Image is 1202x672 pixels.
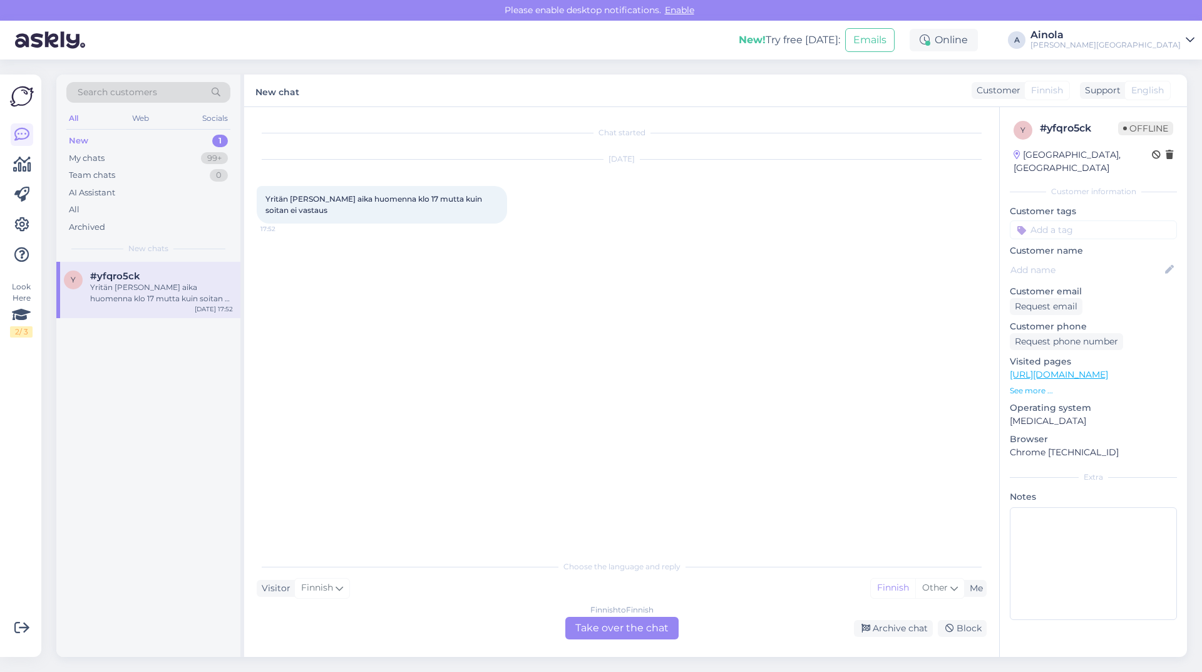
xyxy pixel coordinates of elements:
[201,152,228,165] div: 99+
[1010,369,1108,380] a: [URL][DOMAIN_NAME]
[965,582,983,595] div: Me
[1010,401,1177,415] p: Operating system
[1010,415,1177,428] p: [MEDICAL_DATA]
[1010,220,1177,239] input: Add a tag
[1010,186,1177,197] div: Customer information
[1020,125,1025,135] span: y
[66,110,81,127] div: All
[78,86,157,99] span: Search customers
[565,617,679,639] div: Take over the chat
[1010,433,1177,446] p: Browser
[71,275,76,284] span: y
[661,4,698,16] span: Enable
[210,169,228,182] div: 0
[922,582,948,593] span: Other
[1010,263,1163,277] input: Add name
[1031,84,1063,97] span: Finnish
[10,85,34,108] img: Askly Logo
[1010,205,1177,218] p: Customer tags
[590,604,654,616] div: Finnish to Finnish
[195,304,233,314] div: [DATE] 17:52
[255,82,299,99] label: New chat
[1010,490,1177,504] p: Notes
[200,110,230,127] div: Socials
[130,110,152,127] div: Web
[90,271,140,282] span: #yfqro5ck
[257,127,987,138] div: Chat started
[1080,84,1121,97] div: Support
[1010,298,1082,315] div: Request email
[739,33,840,48] div: Try free [DATE]:
[1030,40,1181,50] div: [PERSON_NAME][GEOGRAPHIC_DATA]
[845,28,895,52] button: Emails
[938,620,987,637] div: Block
[257,582,290,595] div: Visitor
[1014,148,1152,175] div: [GEOGRAPHIC_DATA], [GEOGRAPHIC_DATA]
[90,282,233,304] div: Yritän [PERSON_NAME] aika huomenna klo 17 mutta kuin soitan ei vastaus
[260,224,307,234] span: 17:52
[1131,84,1164,97] span: English
[265,194,484,215] span: Yritän [PERSON_NAME] aika huomenna klo 17 mutta kuin soitan ei vastaus
[1010,385,1177,396] p: See more ...
[1010,446,1177,459] p: Chrome [TECHNICAL_ID]
[69,135,88,147] div: New
[1010,472,1177,483] div: Extra
[257,153,987,165] div: [DATE]
[69,187,115,199] div: AI Assistant
[1030,30,1194,50] a: Ainola[PERSON_NAME][GEOGRAPHIC_DATA]
[1030,30,1181,40] div: Ainola
[1010,355,1177,368] p: Visited pages
[69,152,105,165] div: My chats
[1010,320,1177,333] p: Customer phone
[910,29,978,51] div: Online
[69,221,105,234] div: Archived
[10,281,33,338] div: Look Here
[739,34,766,46] b: New!
[1118,121,1173,135] span: Offline
[301,581,333,595] span: Finnish
[1010,333,1123,350] div: Request phone number
[871,579,915,597] div: Finnish
[854,620,933,637] div: Archive chat
[69,204,80,216] div: All
[257,561,987,572] div: Choose the language and reply
[1010,244,1177,257] p: Customer name
[1008,31,1025,49] div: A
[128,243,168,254] span: New chats
[10,326,33,338] div: 2 / 3
[1010,285,1177,298] p: Customer email
[1040,121,1118,136] div: # yfqro5ck
[69,169,115,182] div: Team chats
[972,84,1020,97] div: Customer
[212,135,228,147] div: 1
